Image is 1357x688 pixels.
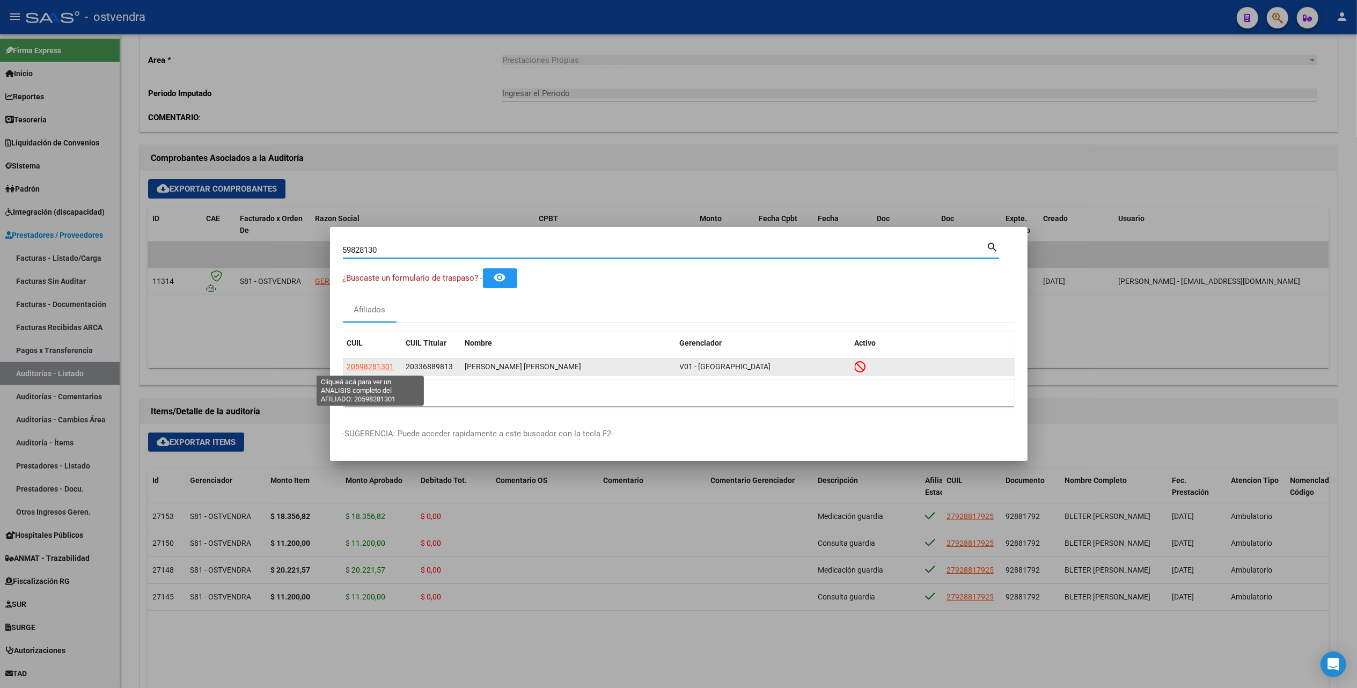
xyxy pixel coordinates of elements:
div: [PERSON_NAME] [PERSON_NAME] [465,361,671,373]
datatable-header-cell: CUIL Titular [402,332,461,355]
span: CUIL Titular [406,339,447,347]
p: -SUGERENCIA: Puede acceder rapidamente a este buscador con la tecla F2- [343,428,1015,440]
span: Gerenciador [680,339,722,347]
span: 20336889813 [406,362,453,371]
div: 1 total [343,379,1015,406]
span: ¿Buscaste un formulario de traspaso? - [343,273,483,283]
span: V01 - [GEOGRAPHIC_DATA] [680,362,771,371]
span: CUIL [347,339,363,347]
span: Nombre [465,339,493,347]
span: Activo [855,339,876,347]
mat-icon: search [987,240,999,253]
datatable-header-cell: Gerenciador [676,332,850,355]
datatable-header-cell: Activo [850,332,1015,355]
datatable-header-cell: Nombre [461,332,676,355]
div: Afiliados [354,304,385,316]
div: Open Intercom Messenger [1321,652,1346,677]
span: 20598281301 [347,362,394,371]
datatable-header-cell: CUIL [343,332,402,355]
mat-icon: remove_red_eye [494,271,507,284]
